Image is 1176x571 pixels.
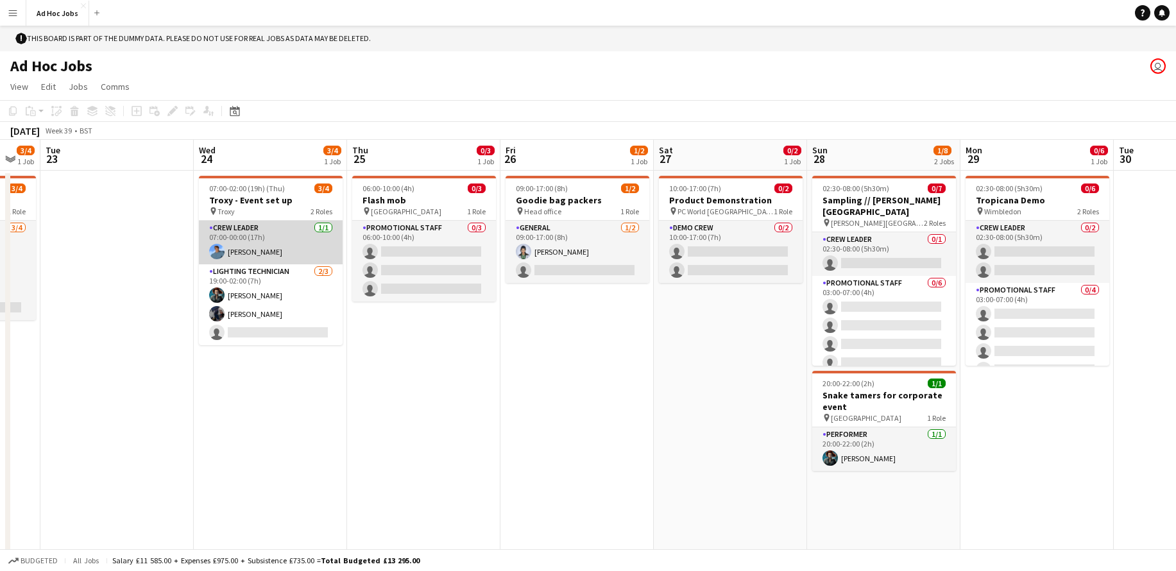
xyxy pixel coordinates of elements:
span: 1 Role [620,207,639,216]
div: 1 Job [477,157,494,166]
app-card-role: Lighting technician2/319:00-02:00 (7h)[PERSON_NAME][PERSON_NAME] [199,264,343,345]
span: 3/4 [8,183,26,193]
div: 1 Job [17,157,34,166]
span: Tue [46,144,60,156]
span: 1 Role [774,207,792,216]
h3: Goodie bag packers [506,194,649,206]
span: Budgeted [21,556,58,565]
span: 2 Roles [311,207,332,216]
span: Mon [966,144,982,156]
span: 0/7 [928,183,946,193]
span: Troxy [217,207,235,216]
span: 23 [44,151,60,166]
span: 02:30-08:00 (5h30m) [976,183,1043,193]
span: 0/3 [477,146,495,155]
button: Ad Hoc Jobs [26,1,89,26]
app-card-role: Promotional Staff0/403:00-07:00 (4h) [966,283,1109,382]
div: 1 Job [631,157,647,166]
div: 10:00-17:00 (7h)0/2Product Demonstration PC World [GEOGRAPHIC_DATA]1 RoleDemo crew0/210:00-17:00 ... [659,176,803,283]
span: 2 Roles [924,218,946,228]
span: 1/8 [933,146,951,155]
h3: Flash mob [352,194,496,206]
h3: Sampling // [PERSON_NAME][GEOGRAPHIC_DATA] [812,194,956,217]
div: 06:00-10:00 (4h)0/3Flash mob [GEOGRAPHIC_DATA]1 RolePromotional Staff0/306:00-10:00 (4h) [352,176,496,302]
span: Tue [1119,144,1134,156]
a: Jobs [64,78,93,95]
a: View [5,78,33,95]
span: 09:00-17:00 (8h) [516,183,568,193]
div: 1 Job [1091,157,1107,166]
app-card-role: Crew Leader0/102:30-08:00 (5h30m) [812,232,956,276]
span: Fri [506,144,516,156]
span: 1/1 [928,379,946,388]
h3: Snake tamers for corporate event [812,389,956,413]
span: Comms [101,81,130,92]
app-job-card: 09:00-17:00 (8h)1/2Goodie bag packers Head office1 RoleGeneral1/209:00-17:00 (8h)[PERSON_NAME] [506,176,649,283]
span: Thu [352,144,368,156]
span: 07:00-02:00 (19h) (Thu) [209,183,285,193]
span: Week 39 [42,126,74,135]
span: 26 [504,151,516,166]
app-card-role: Promotional Staff0/603:00-07:00 (4h) [812,276,956,413]
span: 29 [964,151,982,166]
app-card-role: General1/209:00-17:00 (8h)[PERSON_NAME] [506,221,649,283]
app-job-card: 07:00-02:00 (19h) (Thu)3/4Troxy - Event set up Troxy2 RolesCrew Leader1/107:00-00:00 (17h)[PERSON... [199,176,343,345]
span: 1 Role [467,207,486,216]
a: Edit [36,78,61,95]
span: 0/2 [783,146,801,155]
span: Wed [199,144,216,156]
h1: Ad Hoc Jobs [10,56,92,76]
app-job-card: 02:30-08:00 (5h30m)0/6Tropicana Demo Wimbledon2 RolesCrew Leader0/202:30-08:00 (5h30m) Promotiona... [966,176,1109,366]
span: Edit [41,81,56,92]
span: All jobs [71,556,101,565]
span: 20:00-22:00 (2h) [822,379,874,388]
span: 28 [810,151,828,166]
div: 2 Jobs [934,157,954,166]
span: Head office [524,207,561,216]
div: BST [80,126,92,135]
h3: Product Demonstration [659,194,803,206]
span: 2 Roles [1077,207,1099,216]
span: PC World [GEOGRAPHIC_DATA] [677,207,774,216]
span: Sat [659,144,673,156]
h3: Tropicana Demo [966,194,1109,206]
span: Sun [812,144,828,156]
div: 1 Job [784,157,801,166]
span: 1/2 [630,146,648,155]
app-card-role: Promotional Staff0/306:00-10:00 (4h) [352,221,496,302]
div: 20:00-22:00 (2h)1/1Snake tamers for corporate event [GEOGRAPHIC_DATA]1 RolePerformer1/120:00-22:0... [812,371,956,471]
div: 1 Job [324,157,341,166]
span: 30 [1117,151,1134,166]
span: View [10,81,28,92]
span: [PERSON_NAME][GEOGRAPHIC_DATA] [831,218,924,228]
a: Comms [96,78,135,95]
span: 1 Role [7,207,26,216]
app-card-role: Performer1/120:00-22:00 (2h)[PERSON_NAME] [812,427,956,471]
span: 02:30-08:00 (5h30m) [822,183,889,193]
div: [DATE] [10,124,40,137]
span: 06:00-10:00 (4h) [362,183,414,193]
span: 1 Role [927,413,946,423]
app-card-role: Demo crew0/210:00-17:00 (7h) [659,221,803,283]
div: 02:30-08:00 (5h30m)0/7Sampling // [PERSON_NAME][GEOGRAPHIC_DATA] [PERSON_NAME][GEOGRAPHIC_DATA]2 ... [812,176,956,366]
span: [GEOGRAPHIC_DATA] [831,413,901,423]
app-user-avatar: Kelly Munce [1150,58,1166,74]
button: Budgeted [6,554,60,568]
span: Total Budgeted £13 295.00 [321,556,420,565]
span: 24 [197,151,216,166]
span: ! [15,33,27,44]
app-card-role: Crew Leader1/107:00-00:00 (17h)[PERSON_NAME] [199,221,343,264]
span: Jobs [69,81,88,92]
span: 1/2 [621,183,639,193]
span: 3/4 [323,146,341,155]
app-card-role: Crew Leader0/202:30-08:00 (5h30m) [966,221,1109,283]
span: 25 [350,151,368,166]
span: 0/3 [468,183,486,193]
span: Wimbledon [984,207,1021,216]
span: 3/4 [314,183,332,193]
span: [GEOGRAPHIC_DATA] [371,207,441,216]
span: 0/6 [1081,183,1099,193]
